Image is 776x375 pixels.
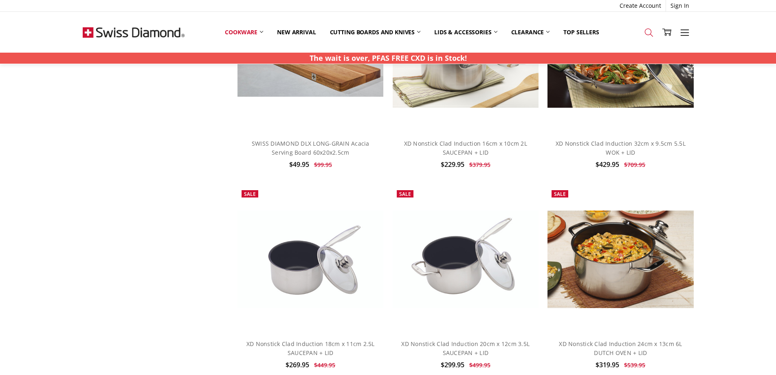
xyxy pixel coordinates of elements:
[310,53,467,64] p: The wait is over, PFAS FREE CXD is in Stock!
[556,140,686,156] a: XD Nonstick Clad Induction 32cm x 9.5cm 5.5L WOK + LID
[289,160,309,169] span: $49.95
[237,211,383,308] img: XD Nonstick Clad Induction 18cm x 11cm 2.5L SAUCEPAN + LID
[393,211,539,308] img: XD Nonstick Clad Induction 20cm x 12cm 3.5L SAUCEPAN + LID
[624,361,645,369] span: $539.95
[504,23,557,41] a: Clearance
[559,340,682,357] a: XD Nonstick Clad Induction 24cm x 13cm 6L DUTCH OVEN + LID
[237,186,383,332] a: XD Nonstick Clad Induction 18cm x 11cm 2.5L SAUCEPAN + LID
[554,191,566,197] span: Sale
[556,23,606,41] a: Top Sellers
[547,186,693,332] a: XD Nonstick Clad Induction 24cm x 13cm 6L DUTCH OVEN + LID
[83,12,185,53] img: Free Shipping On Every Order
[624,161,645,169] span: $709.95
[547,211,693,308] img: XD Nonstick Clad Induction 24cm x 13cm 6L DUTCH OVEN + LID
[399,191,411,197] span: Sale
[244,191,256,197] span: Sale
[286,360,309,369] span: $269.95
[469,361,490,369] span: $499.95
[441,160,464,169] span: $229.95
[596,160,619,169] span: $429.95
[596,360,619,369] span: $319.95
[441,360,464,369] span: $299.95
[252,140,369,156] a: SWISS DIAMOND DLX LONG-GRAIN Acacia Serving Board 60x20x2.5cm
[469,161,490,169] span: $379.95
[427,23,504,41] a: Lids & Accessories
[393,186,539,332] a: XD Nonstick Clad Induction 20cm x 12cm 3.5L SAUCEPAN + LID
[270,23,323,41] a: New arrival
[404,140,527,156] a: XD Nonstick Clad Induction 16cm x 10cm 2L SAUCEPAN + LID
[314,161,332,169] span: $99.95
[314,361,335,369] span: $449.95
[246,340,375,357] a: XD Nonstick Clad Induction 18cm x 11cm 2.5L SAUCEPAN + LID
[218,23,270,41] a: Cookware
[401,340,530,357] a: XD Nonstick Clad Induction 20cm x 12cm 3.5L SAUCEPAN + LID
[323,23,428,41] a: Cutting boards and knives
